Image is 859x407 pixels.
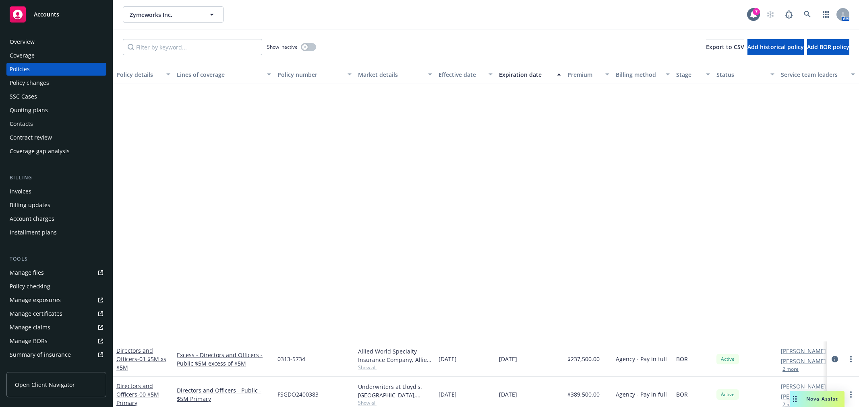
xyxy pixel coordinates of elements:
div: Policies [10,63,30,76]
a: [PERSON_NAME] [781,347,826,355]
span: Show all [358,399,432,406]
button: 2 more [782,402,799,407]
div: Manage exposures [10,294,61,306]
div: Manage BORs [10,335,48,347]
button: Add BOR policy [807,39,849,55]
span: $237,500.00 [567,355,600,363]
div: Market details [358,70,423,79]
span: Add historical policy [747,43,804,51]
a: Report a Bug [781,6,797,23]
button: Add historical policy [747,39,804,55]
div: Summary of insurance [10,348,71,361]
div: Invoices [10,185,31,198]
div: Billing method [616,70,661,79]
button: Policy details [113,65,174,84]
span: Add BOR policy [807,43,849,51]
div: Policy changes [10,76,49,89]
span: - 01 $5M xs $5M [116,355,166,371]
span: Nova Assist [806,395,838,402]
a: Manage files [6,266,106,279]
button: Effective date [435,65,496,84]
a: more [846,390,856,399]
a: [PERSON_NAME] [781,357,826,365]
span: FSGDO2400383 [277,390,319,399]
div: Premium [567,70,600,79]
button: Billing method [613,65,673,84]
span: Zymeworks Inc. [130,10,199,19]
div: 7 [753,8,760,15]
span: Manage exposures [6,294,106,306]
div: SSC Cases [10,90,37,103]
span: [DATE] [499,355,517,363]
a: Policy AI ingestions [6,362,106,375]
span: - 00 $5M Primary [116,391,159,407]
a: SSC Cases [6,90,106,103]
a: Quoting plans [6,104,106,117]
a: Overview [6,35,106,48]
div: Status [716,70,766,79]
span: BOR [676,355,688,363]
a: Directors and Officers [116,382,159,407]
div: Billing updates [10,199,50,212]
a: Manage claims [6,321,106,334]
div: Billing [6,174,106,182]
div: Policy AI ingestions [10,362,61,375]
div: Drag to move [790,391,800,407]
a: Start snowing [762,6,778,23]
a: circleInformation [830,390,840,399]
button: Market details [355,65,435,84]
a: Manage certificates [6,307,106,320]
button: Service team leaders [778,65,858,84]
div: Contract review [10,131,52,144]
button: Premium [564,65,613,84]
a: Coverage [6,49,106,62]
span: Show all [358,364,432,371]
span: BOR [676,390,688,399]
div: Policy checking [10,280,50,293]
div: Lines of coverage [177,70,262,79]
span: Active [720,356,736,363]
a: Directors and Officers [116,347,166,371]
a: Coverage gap analysis [6,145,106,158]
div: Contacts [10,117,33,130]
a: [PERSON_NAME] [781,382,826,391]
div: Policy details [116,70,161,79]
button: Stage [673,65,713,84]
a: Invoices [6,185,106,198]
a: Contacts [6,117,106,130]
span: Active [720,391,736,398]
button: Zymeworks Inc. [123,6,224,23]
a: Directors and Officers - Public - $5M Primary [177,386,271,403]
span: 0313-5734 [277,355,305,363]
div: Manage files [10,266,44,279]
a: Account charges [6,212,106,225]
div: Installment plans [10,226,57,239]
a: circleInformation [830,354,840,364]
button: Lines of coverage [174,65,274,84]
div: Service team leaders [781,70,846,79]
div: Allied World Specialty Insurance Company, Allied World Assurance Company (AWAC) [358,347,432,364]
button: Nova Assist [790,391,845,407]
span: Agency - Pay in full [616,390,667,399]
a: Summary of insurance [6,348,106,361]
span: Open Client Navigator [15,380,75,389]
span: [DATE] [499,390,517,399]
div: Effective date [439,70,484,79]
span: Agency - Pay in full [616,355,667,363]
div: Account charges [10,212,54,225]
button: Policy number [274,65,355,84]
a: Billing updates [6,199,106,212]
div: Coverage [10,49,35,62]
span: $389,500.00 [567,390,600,399]
div: Stage [676,70,701,79]
a: Excess - Directors and Officers - Public $5M excess of $5M [177,351,271,368]
a: more [846,354,856,364]
div: Coverage gap analysis [10,145,70,158]
div: Tools [6,255,106,263]
button: Status [713,65,778,84]
a: Policy changes [6,76,106,89]
input: Filter by keyword... [123,39,262,55]
span: Show inactive [267,43,298,50]
span: [DATE] [439,355,457,363]
a: Search [799,6,816,23]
